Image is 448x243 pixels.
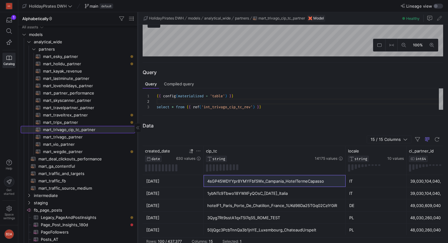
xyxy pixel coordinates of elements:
span: select [157,105,169,109]
span: 14175 values [315,156,337,161]
button: 15 / 15 Columns [367,135,411,143]
span: } [231,94,233,98]
div: [DATE] [146,175,200,187]
span: Compiled query [164,82,194,86]
span: } [257,105,259,109]
div: 1 [11,15,16,20]
div: HG [6,3,12,9]
div: 2 [143,99,149,104]
button: Help [2,157,16,173]
button: 1 [2,15,16,26]
div: hotelF1_Paris_Porte_De_Chatillon_France_1UKd98Da25TGq02CzIY0iR [207,200,342,212]
span: 'table' [210,94,225,98]
span: 10 values [387,156,404,161]
span: materialized [178,94,204,98]
span: ref [193,105,199,109]
div: 1ybNTc9Tbwo18YWXFyQOsC_[DATE]_Italia [207,188,342,199]
span: 630 values [176,156,195,161]
div: [DATE] [146,224,200,236]
button: BDA [2,228,16,241]
span: } [229,94,231,98]
div: 3 [143,104,149,110]
span: Lineage view [406,4,432,9]
span: Space settings [3,213,15,220]
span: DATE [151,157,160,161]
span: ) [253,105,255,109]
span: Query [145,82,157,86]
span: ) [225,94,227,98]
span: Catalog [3,62,15,66]
span: Get started [4,188,14,195]
span: INT64 [415,157,426,161]
span: default [100,4,113,9]
div: 50jQgc3PcbTnnQa3b1jnYE_Luxembourg_ChateaudUrspelt [207,224,342,236]
span: STRING [354,157,367,161]
button: HolidayPirates DWH [21,2,74,10]
a: Spacesettings [2,203,16,223]
span: ci_partner_id [409,148,434,153]
span: cip_tc [206,148,217,153]
span: } [259,105,261,109]
div: DE [349,200,403,212]
div: [DATE] [146,200,200,212]
span: STRING [212,157,225,161]
span: { [159,94,161,98]
div: PL [349,212,403,224]
a: Catalog [2,53,16,68]
span: { [187,105,189,109]
span: = [206,94,208,98]
div: 1 [143,93,149,99]
span: 'int_trivago_cip_tc_rev' [201,105,253,109]
span: main [90,4,98,9]
span: HolidayPirates DWH [29,4,67,9]
span: created_date [145,148,170,153]
div: [DATE] [146,188,200,199]
div: 4sGP45WDYYpr8YMYFbfSWx_Campania_HotelTermeCapasso [207,175,342,187]
div: PL [349,224,403,236]
span: ( [176,94,178,98]
span: 15 / 15 Columns [371,137,403,142]
span: config [163,94,176,98]
div: IT [349,175,403,187]
span: { [189,105,191,109]
div: BDA [4,229,14,239]
div: 3Qyg7Rt9sstA1qxT5I7qS5_ROME_TEST [207,212,342,224]
button: Getstarted [2,174,16,198]
span: { [157,94,159,98]
span: locale [348,148,359,153]
span: Help [5,166,13,170]
span: ( [199,105,201,109]
a: HG [2,1,16,11]
div: [DATE] [146,212,200,224]
span: from [176,105,184,109]
div: IT [349,188,403,199]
